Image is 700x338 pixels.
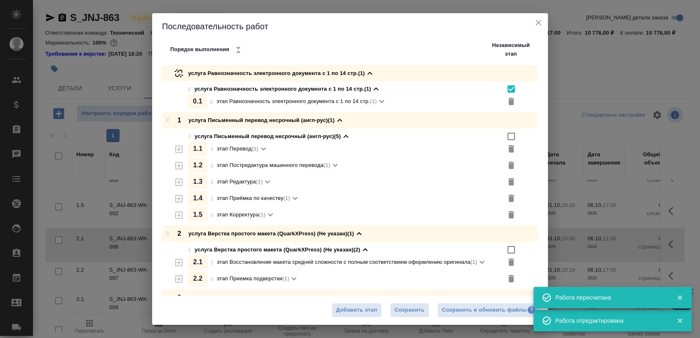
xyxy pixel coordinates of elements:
[174,293,493,303] div: услуга Нотариальное заверение несрочно (Не указан), услуга Нотариальное заверение копии (Не указа...
[174,229,184,239] p: 2
[162,20,538,59] h2: Последовательность работ
[532,16,545,29] button: close
[195,245,370,255] div: услуга Верстка простого макета (QuarkXPress) (Не указан) (2)
[174,229,364,239] div: услуга Верстка простого макета (QuarkXPress) (Не указан) (1)
[442,305,536,315] div: Сохранить и обновить файлы
[217,144,251,154] p: этап Перевод
[195,131,351,141] div: услуга Письменный перевод несрочный (англ-рус) (5)
[217,160,340,170] div: (1)
[216,96,370,106] p: этап Равнозначность электронного документа с 1 по 14 стр.
[217,160,324,170] p: этап Постредактура машинного перевода
[555,293,664,302] div: Работа пересчитана
[188,207,208,222] div: 1 . 5
[188,141,208,156] div: 1 . 1
[671,294,688,301] button: Закрыть
[437,303,540,317] button: Сохранить и обновить файлы
[174,141,184,157] button: Выделить в отдельный этап
[336,305,377,315] span: Добавить этап
[217,257,487,267] div: (1)
[671,317,688,324] button: Закрыть
[217,210,275,220] div: (1)
[217,257,470,267] p: этап Восстановление макета средней сложности с полным соответствием оформлению оригинала
[194,84,381,94] div: услуга Равнозначность электронного документа с 1 по 14 стр. (1)
[174,158,184,174] button: Выделить в отдельный этап
[170,45,229,54] p: Порядок выполнения
[174,115,184,125] p: 1
[188,255,208,270] div: 2 . 1
[331,303,382,317] button: Добавить этап
[395,305,425,315] span: Сохранить
[174,115,345,125] div: услуга Письменный перевод несрочный (англ-рус) (1)
[217,177,272,187] div: (1)
[492,41,530,59] p: Независимый этап
[188,191,208,206] div: 1 . 4
[217,177,256,187] p: этап Редактура
[174,68,375,78] div: услуга Равнозначность электронного документа с 1 по 14 стр. (1)
[188,174,208,189] div: 1 . 3
[231,43,245,57] button: Свернуть все услуги
[174,255,184,270] button: Выделить в отдельный этап
[217,274,299,284] div: (1)
[174,207,184,223] button: Выделить в отдельный этап
[217,210,259,220] p: этап Корректура
[188,94,207,109] div: 0 . 1
[390,303,429,317] button: Сохранить
[188,271,208,286] div: 2 . 2
[217,144,268,154] div: (1)
[216,96,386,106] div: (1)
[217,193,300,203] div: (1)
[555,317,664,325] div: Работа отредактирована
[174,174,184,190] button: Выделить в отдельный этап
[188,158,208,173] div: 1 . 2
[174,271,184,287] button: Выделить в отдельный этап
[217,193,283,203] p: этап Приёмка по качеству
[217,274,282,284] p: этап Приемка подверстки
[174,293,184,303] p: 3
[174,191,184,207] button: Выделить в отдельный этап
